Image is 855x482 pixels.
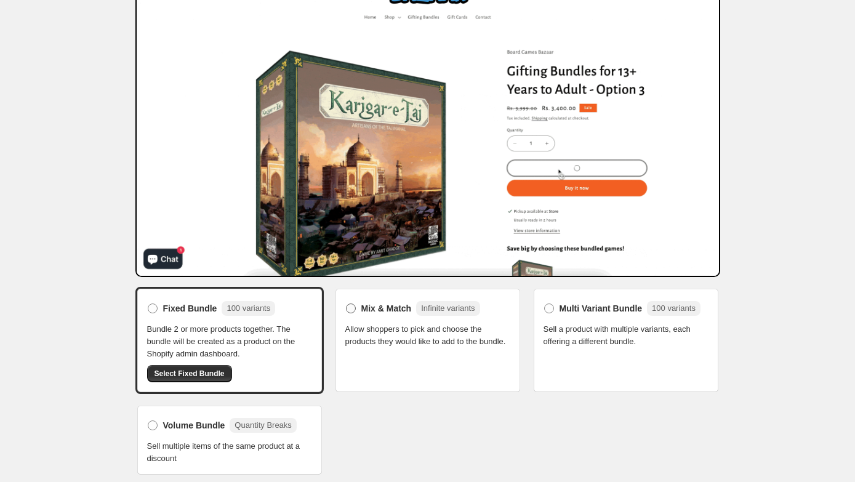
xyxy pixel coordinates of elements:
span: 100 variants [652,303,696,313]
span: Multi Variant Bundle [560,302,643,315]
span: Allow shoppers to pick and choose the products they would like to add to the bundle. [345,323,510,348]
button: Select Fixed Bundle [147,365,232,382]
span: Volume Bundle [163,419,225,432]
span: Sell a product with multiple variants, each offering a different bundle. [544,323,708,348]
span: Infinite variants [421,303,475,313]
span: 100 variants [227,303,270,313]
span: Bundle 2 or more products together. The bundle will be created as a product on the Shopify admin ... [147,323,312,360]
span: Mix & Match [361,302,412,315]
span: Select Fixed Bundle [155,369,225,379]
span: Quantity Breaks [235,420,292,430]
span: Sell multiple items of the same product at a discount [147,440,312,465]
span: Fixed Bundle [163,302,217,315]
